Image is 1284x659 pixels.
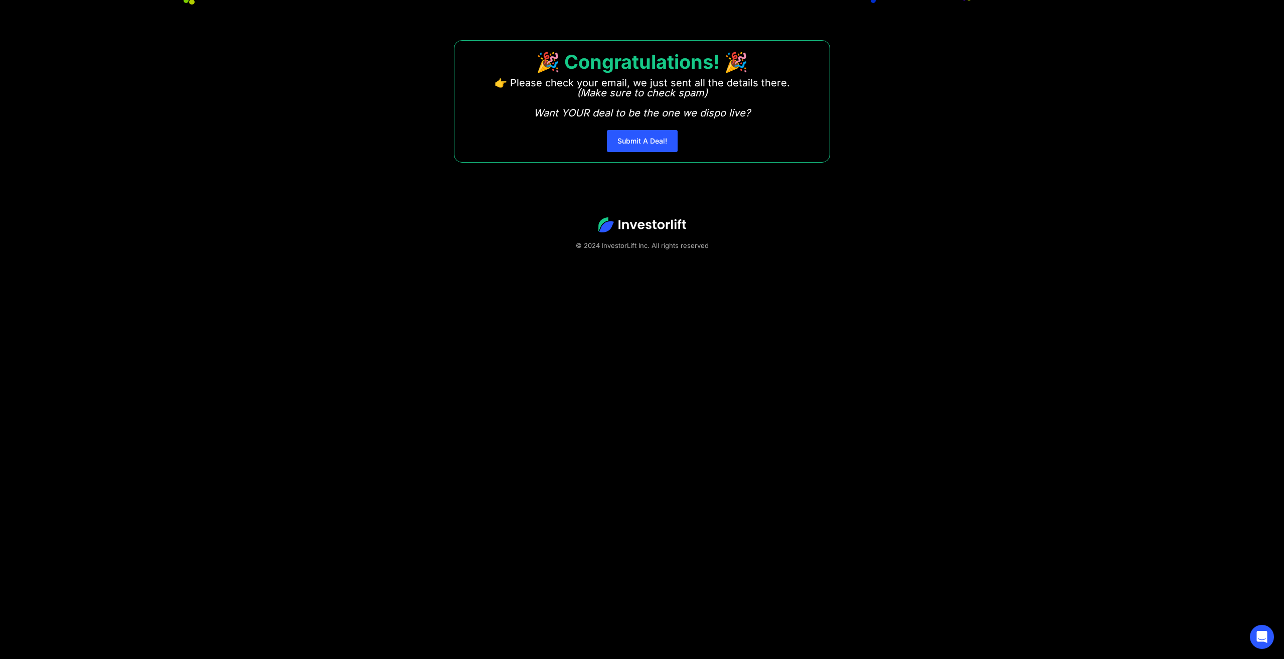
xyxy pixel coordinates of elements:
[35,240,1249,250] div: © 2024 InvestorLift Inc. All rights reserved
[495,78,790,118] p: 👉 Please check your email, we just sent all the details there. ‍
[536,50,748,73] strong: 🎉 Congratulations! 🎉
[1250,625,1274,649] div: Open Intercom Messenger
[534,87,750,119] em: (Make sure to check spam) Want YOUR deal to be the one we dispo live?
[607,130,678,152] a: Submit A Deal!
